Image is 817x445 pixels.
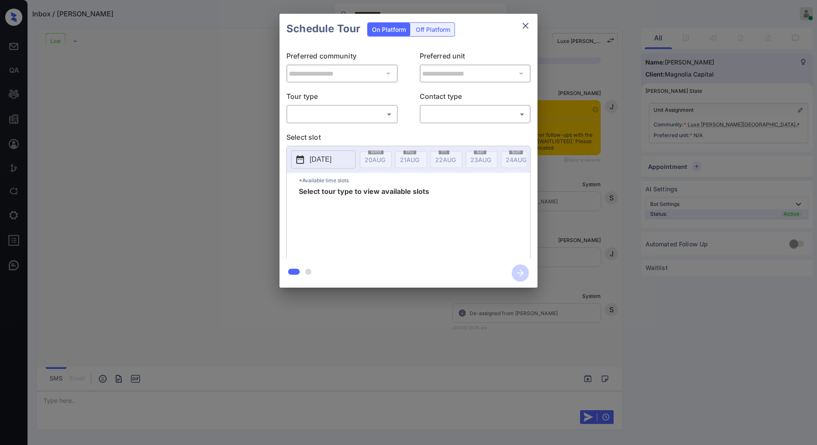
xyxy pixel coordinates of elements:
[299,173,530,188] p: *Available time slots
[291,150,356,169] button: [DATE]
[420,91,531,105] p: Contact type
[517,17,534,34] button: close
[368,23,410,36] div: On Platform
[286,51,398,64] p: Preferred community
[420,51,531,64] p: Preferred unit
[310,154,332,165] p: [DATE]
[412,23,455,36] div: Off Platform
[299,188,429,257] span: Select tour type to view available slots
[286,132,531,146] p: Select slot
[279,14,367,44] h2: Schedule Tour
[286,91,398,105] p: Tour type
